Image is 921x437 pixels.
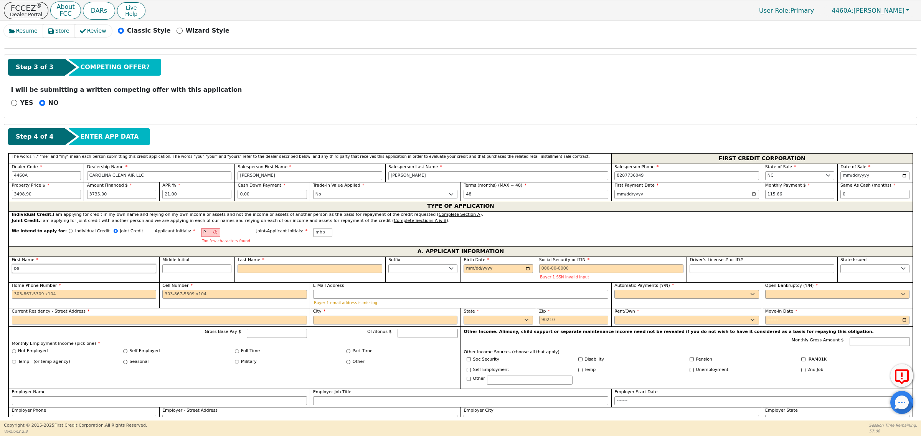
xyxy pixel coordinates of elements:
[614,309,639,314] span: Rent/Own
[614,396,909,406] input: YYYY-MM-DD
[162,408,218,413] span: Employer - Street Address
[83,2,115,20] a: DARs
[313,389,352,394] span: Employer Job Title
[313,283,344,288] span: E-Mail Address
[75,25,112,37] button: Review
[464,309,479,314] span: State
[840,190,909,199] input: 0
[313,309,325,314] span: City
[427,201,494,211] span: TYPE OF APPLICATION
[12,228,67,246] span: We intend to apply for:
[801,368,805,372] input: Y/N
[367,329,392,334] span: OT/Bonus $
[202,239,251,243] p: Too few characters found.
[464,257,489,262] span: Birth Date
[394,218,446,223] u: Complete Sections A & B
[162,257,189,262] span: Middle Initial
[614,183,659,188] span: First Payment Date
[801,357,805,361] input: Y/N
[12,212,53,217] strong: Individual Credit.
[12,309,90,314] span: Current Residency - Street Address
[11,85,910,94] p: I will be submitting a written competing offer with this application
[464,329,910,335] p: Other Income. Alimony, child support or separate maintenance income need not be revealed if you d...
[87,27,106,35] span: Review
[751,3,822,18] p: Primary
[584,367,596,373] label: Temp
[50,2,81,20] button: AboutFCC
[105,423,147,428] span: All Rights Reserved.
[578,357,583,361] input: Y/N
[840,183,895,188] span: Same As Cash (months)
[4,25,43,37] button: Resume
[4,2,48,19] button: FCCEZ®Dealer Portal
[614,171,759,180] input: 303-867-5309 x104
[690,357,694,361] input: Y/N
[12,164,42,169] span: Dealer Code
[869,422,917,428] p: Session Time Remaining:
[127,26,171,35] p: Classic Style
[539,316,608,325] input: 90210
[690,257,743,262] span: Driver’s License # or ID#
[238,183,285,188] span: Cash Down Payment
[241,348,260,354] label: Full Time
[36,2,42,9] sup: ®
[840,164,870,169] span: Date of Sale
[832,7,904,14] span: [PERSON_NAME]
[205,329,241,334] span: Gross Base Pay $
[690,368,694,372] input: Y/N
[20,98,33,108] p: YES
[55,27,69,35] span: Store
[155,228,195,233] span: Applicant Initials:
[125,11,137,17] span: Help
[473,356,499,363] label: Soc Security
[765,408,798,413] span: Employer State
[12,218,910,224] div: I am applying for joint credit with another person and we are applying in each of our names and r...
[10,4,42,12] p: FCCEZ
[314,301,607,305] p: Buyer 1 email address is missing.
[162,190,231,199] input: xx.xx%
[824,5,917,17] a: 4460A:[PERSON_NAME]
[792,338,844,343] span: Monthly Gross Amount $
[614,190,759,199] input: YYYY-MM-DD
[464,183,522,188] span: Terms (months) (MAX = 48)
[467,357,471,361] input: Y/N
[117,2,145,19] button: LiveHelp
[759,7,790,14] span: User Role :
[765,309,797,314] span: Move-in Date
[12,415,157,424] input: 303-867-5309 x104
[765,316,910,325] input: YYYY-MM-DD
[439,212,480,217] u: Complete Section A
[56,11,74,17] p: FCC
[256,228,308,233] span: Joint-Applicant Initials:
[464,264,533,273] input: YYYY-MM-DD
[4,429,147,434] p: Version 3.2.3
[890,364,913,387] button: Report Error to FCC
[12,257,39,262] span: First Name
[186,26,229,35] p: Wizard Style
[16,63,53,72] span: Step 3 of 3
[12,389,46,394] span: Employer Name
[578,368,583,372] input: Y/N
[765,190,834,199] input: Hint: 115.66
[540,275,683,279] p: Buyer 1 SSN Invalid Input
[464,349,910,356] p: Other Income Sources (choose all that apply)
[12,218,40,223] strong: Joint Credit.
[840,171,909,180] input: YYYY-MM-DD
[765,164,796,169] span: State of Sale
[473,367,509,373] label: Self Employment
[765,283,818,288] span: Open Bankruptcy (Y/N)
[4,422,147,429] p: Copyright © 2015- 2025 First Credit Corporation.
[388,257,400,262] span: Suffix
[584,356,604,363] label: Disability
[464,408,493,413] span: Employer City
[539,309,550,314] span: Zip
[125,5,137,11] span: Live
[614,283,674,288] span: Automatic Payments (Y/N)
[539,257,589,262] span: Social Security or ITIN
[388,164,442,169] span: Salesperson Last Name
[162,290,307,299] input: 303-867-5309 x104
[130,348,160,354] label: Self Employed
[353,348,373,354] label: Part Time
